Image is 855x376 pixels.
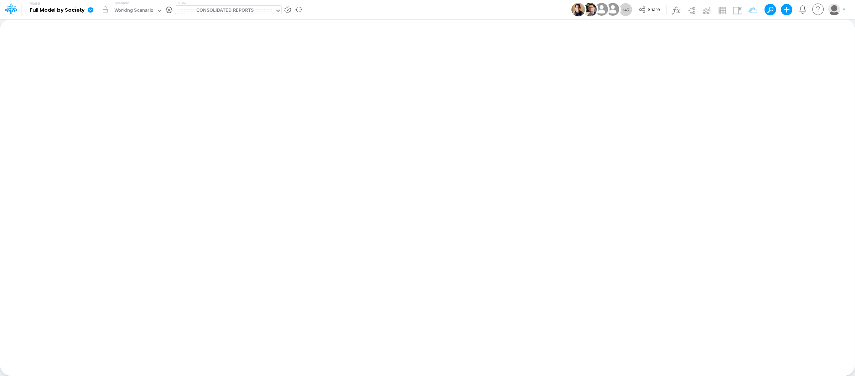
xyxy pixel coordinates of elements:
div: Working Scenario [114,7,154,15]
img: User Image Icon [571,3,585,16]
img: User Image Icon [605,1,621,17]
span: Share [648,6,660,12]
div: ====== CONSOLIDATED REPORTS ====== [178,7,272,15]
img: User Image Icon [583,3,597,16]
label: Model [30,1,40,6]
button: Share [635,4,665,15]
label: View [178,0,186,6]
a: Notifications [798,5,807,14]
b: Full Model by Society [30,7,85,14]
span: + 45 [622,7,629,12]
img: User Image Icon [594,1,610,17]
label: Scenario [115,0,129,6]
